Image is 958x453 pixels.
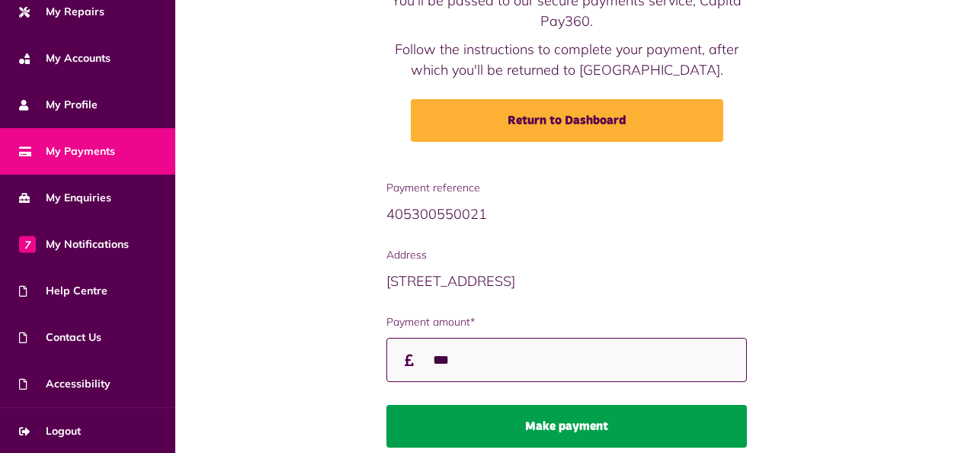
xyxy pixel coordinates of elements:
[19,143,115,159] span: My Payments
[19,423,81,439] span: Logout
[411,99,723,142] a: Return to Dashboard
[386,272,515,290] span: [STREET_ADDRESS]
[19,376,111,392] span: Accessibility
[19,190,111,206] span: My Enquiries
[19,283,107,299] span: Help Centre
[19,329,101,345] span: Contact Us
[386,314,748,330] label: Payment amount*
[386,180,748,196] span: Payment reference
[386,39,748,80] p: Follow the instructions to complete your payment, after which you'll be returned to [GEOGRAPHIC_D...
[386,205,487,223] span: 405300550021
[19,236,36,252] span: 7
[386,405,748,448] button: Make payment
[386,247,748,263] span: Address
[19,50,111,66] span: My Accounts
[19,4,104,20] span: My Repairs
[19,236,129,252] span: My Notifications
[19,97,98,113] span: My Profile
